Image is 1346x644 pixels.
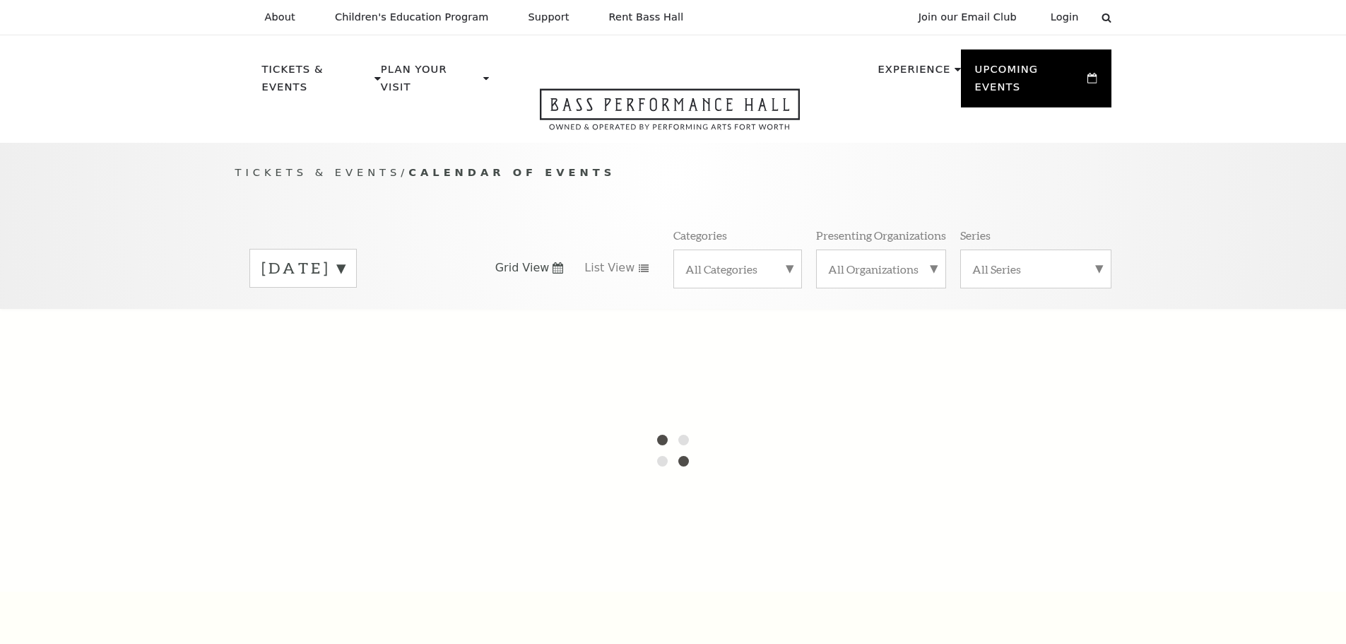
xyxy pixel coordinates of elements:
[265,11,295,23] p: About
[960,228,991,242] p: Series
[235,166,401,178] span: Tickets & Events
[381,61,480,104] p: Plan Your Visit
[609,11,684,23] p: Rent Bass Hall
[262,61,372,104] p: Tickets & Events
[495,260,550,276] span: Grid View
[816,228,946,242] p: Presenting Organizations
[878,61,950,86] p: Experience
[975,61,1085,104] p: Upcoming Events
[828,262,934,276] label: All Organizations
[261,257,345,279] label: [DATE]
[529,11,569,23] p: Support
[972,262,1099,276] label: All Series
[335,11,489,23] p: Children's Education Program
[408,166,615,178] span: Calendar of Events
[673,228,727,242] p: Categories
[685,262,790,276] label: All Categories
[584,260,634,276] span: List View
[235,164,1111,182] p: /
